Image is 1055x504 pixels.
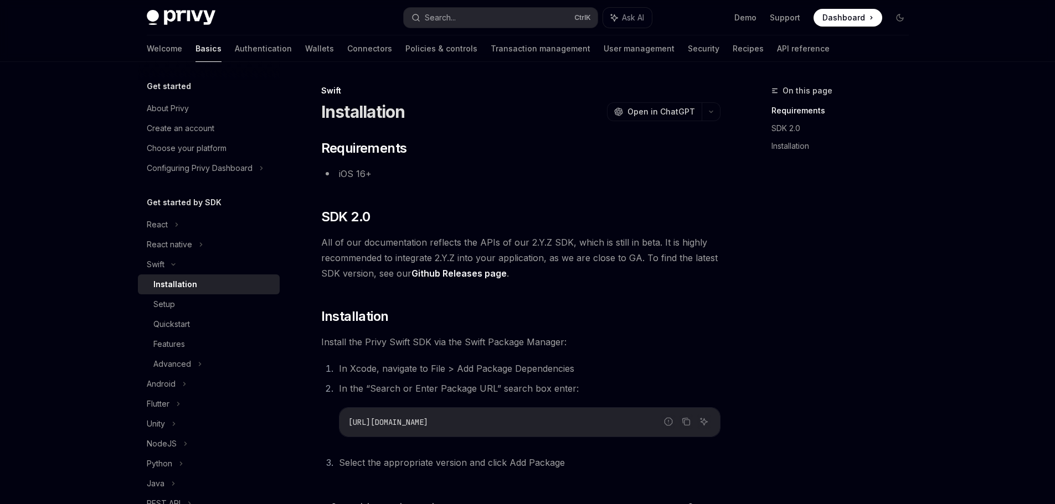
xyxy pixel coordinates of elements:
[733,35,764,62] a: Recipes
[425,11,456,24] div: Search...
[147,437,177,450] div: NodeJS
[147,457,172,470] div: Python
[321,85,721,96] div: Swift
[138,274,280,294] a: Installation
[891,9,909,27] button: Toggle dark mode
[305,35,334,62] a: Wallets
[688,35,719,62] a: Security
[147,397,169,411] div: Flutter
[822,12,865,23] span: Dashboard
[321,235,721,281] span: All of our documentation reflects the APIs of our 2.Y.Z SDK, which is still in beta. It is highly...
[147,142,227,155] div: Choose your platform
[321,139,407,157] span: Requirements
[771,137,918,155] a: Installation
[574,13,591,22] span: Ctrl K
[622,12,644,23] span: Ask AI
[147,377,176,391] div: Android
[603,8,652,28] button: Ask AI
[153,357,191,371] div: Advanced
[321,166,721,181] li: iOS 16+
[491,35,590,62] a: Transaction management
[783,84,832,97] span: On this page
[147,102,189,115] div: About Privy
[771,102,918,119] a: Requirements
[153,298,175,311] div: Setup
[147,238,192,251] div: React native
[405,35,477,62] a: Policies & controls
[138,314,280,334] a: Quickstart
[235,35,292,62] a: Authentication
[336,361,721,376] li: In Xcode, navigate to File > Add Package Dependencies
[321,308,389,325] span: Installation
[770,12,800,23] a: Support
[147,35,182,62] a: Welcome
[138,138,280,158] a: Choose your platform
[147,477,164,490] div: Java
[321,208,370,226] span: SDK 2.0
[347,35,392,62] a: Connectors
[814,9,882,27] a: Dashboard
[153,318,190,331] div: Quickstart
[147,196,222,209] h5: Get started by SDK
[336,381,721,437] li: In the “Search or Enter Package URL” search box enter:
[627,106,695,117] span: Open in ChatGPT
[147,417,165,430] div: Unity
[147,122,214,135] div: Create an account
[147,162,253,175] div: Configuring Privy Dashboard
[336,455,721,470] li: Select the appropriate version and click Add Package
[195,35,222,62] a: Basics
[411,268,507,279] a: Github Releases page
[607,102,702,121] button: Open in ChatGPT
[777,35,830,62] a: API reference
[404,8,598,28] button: Search...CtrlK
[147,10,215,25] img: dark logo
[147,80,191,93] h5: Get started
[321,102,405,122] h1: Installation
[697,414,711,429] button: Ask AI
[734,12,756,23] a: Demo
[147,258,164,271] div: Swift
[138,118,280,138] a: Create an account
[661,414,676,429] button: Report incorrect code
[138,294,280,314] a: Setup
[771,119,918,137] a: SDK 2.0
[153,337,185,351] div: Features
[153,278,197,291] div: Installation
[604,35,675,62] a: User management
[147,218,168,231] div: React
[348,417,428,427] span: [URL][DOMAIN_NAME]
[679,414,693,429] button: Copy the contents from the code block
[138,334,280,354] a: Features
[138,98,280,118] a: About Privy
[321,334,721,350] span: Install the Privy Swift SDK via the Swift Package Manager:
